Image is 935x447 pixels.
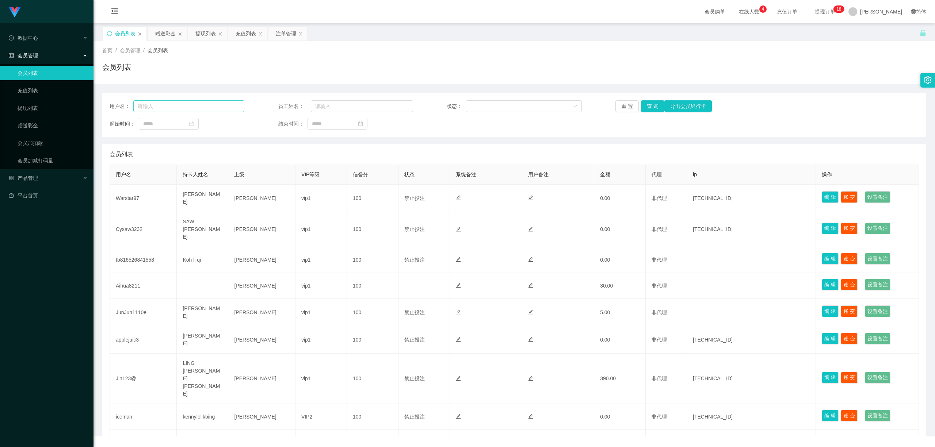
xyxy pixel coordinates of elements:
[528,172,549,177] span: 用户备注
[353,172,368,177] span: 信誉分
[865,279,890,290] button: 设置备注
[218,32,222,36] i: 图标: close
[528,376,533,381] i: 图标: edit
[600,172,610,177] span: 金额
[652,257,667,263] span: 非代理
[18,83,88,98] a: 充值列表
[773,9,801,14] span: 充值订单
[177,185,228,212] td: [PERSON_NAME]
[836,5,839,13] p: 1
[9,53,38,58] span: 会员管理
[735,9,763,14] span: 在线人数
[18,118,88,133] a: 赠送彩金
[110,120,139,128] span: 起始时间：
[18,66,88,80] a: 会员列表
[18,136,88,150] a: 会员加扣款
[102,62,131,73] h1: 会员列表
[693,172,697,177] span: ip
[228,212,295,247] td: [PERSON_NAME]
[228,354,295,404] td: [PERSON_NAME]
[456,337,461,342] i: 图标: edit
[833,5,844,13] sup: 18
[822,191,839,203] button: 编 辑
[652,283,667,289] span: 非代理
[687,404,816,430] td: [TECHNICAL_ID]
[9,35,14,41] i: 图标: check-circle-o
[528,337,533,342] i: 图标: edit
[594,354,646,404] td: 390.00
[155,27,176,41] div: 赠送彩金
[920,30,926,36] i: 图标: unlock
[102,0,127,24] i: 图标: menu-fold
[594,273,646,299] td: 30.00
[276,27,296,41] div: 注单管理
[911,9,916,14] i: 图标: global
[841,333,858,344] button: 账 变
[177,326,228,354] td: [PERSON_NAME]
[115,27,136,41] div: 会员列表
[652,337,667,343] span: 非代理
[9,175,38,181] span: 产品管理
[865,223,890,234] button: 设置备注
[278,103,311,110] span: 员工姓名：
[811,9,839,14] span: 提现订单
[865,305,890,317] button: 设置备注
[110,212,177,247] td: Cysaw3232
[236,27,256,41] div: 充值列表
[9,176,14,181] i: 图标: appstore-o
[841,410,858,421] button: 账 变
[178,32,182,36] i: 图标: close
[177,299,228,326] td: [PERSON_NAME]
[115,47,117,53] span: /
[865,410,890,421] button: 设置备注
[18,101,88,115] a: 提现列表
[573,104,577,109] i: 图标: down
[841,305,858,317] button: 账 变
[347,212,398,247] td: 100
[822,372,839,384] button: 编 辑
[347,326,398,354] td: 100
[110,103,133,110] span: 用户名：
[456,414,461,419] i: 图标: edit
[110,150,133,159] span: 会员列表
[456,257,461,262] i: 图标: edit
[9,53,14,58] i: 图标: table
[652,414,667,420] span: 非代理
[295,354,347,404] td: vip1
[641,100,664,112] button: 查 询
[228,185,295,212] td: [PERSON_NAME]
[404,337,425,343] span: 禁止投注
[865,372,890,384] button: 设置备注
[822,410,839,421] button: 编 辑
[456,195,461,200] i: 图标: edit
[594,326,646,354] td: 0.00
[456,309,461,315] i: 图标: edit
[138,32,142,36] i: 图标: close
[234,172,244,177] span: 上级
[528,414,533,419] i: 图标: edit
[865,333,890,344] button: 设置备注
[687,354,816,404] td: [TECHNICAL_ID]
[404,172,415,177] span: 状态
[258,32,263,36] i: 图标: close
[839,5,841,13] p: 8
[278,120,308,128] span: 结束时间：
[177,212,228,247] td: SAW [PERSON_NAME]
[404,375,425,381] span: 禁止投注
[228,326,295,354] td: [PERSON_NAME]
[295,404,347,430] td: VIP2
[177,354,228,404] td: LING [PERSON_NAME] [PERSON_NAME]
[110,299,177,326] td: JunJun1110e
[404,257,425,263] span: 禁止投注
[822,333,839,344] button: 编 辑
[652,226,667,232] span: 非代理
[456,376,461,381] i: 图标: edit
[228,404,295,430] td: [PERSON_NAME]
[652,195,667,201] span: 非代理
[143,47,145,53] span: /
[133,100,244,112] input: 请输入
[822,172,832,177] span: 操作
[110,326,177,354] td: applejuic3
[183,172,208,177] span: 持卡人姓名
[107,31,112,36] i: 图标: sync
